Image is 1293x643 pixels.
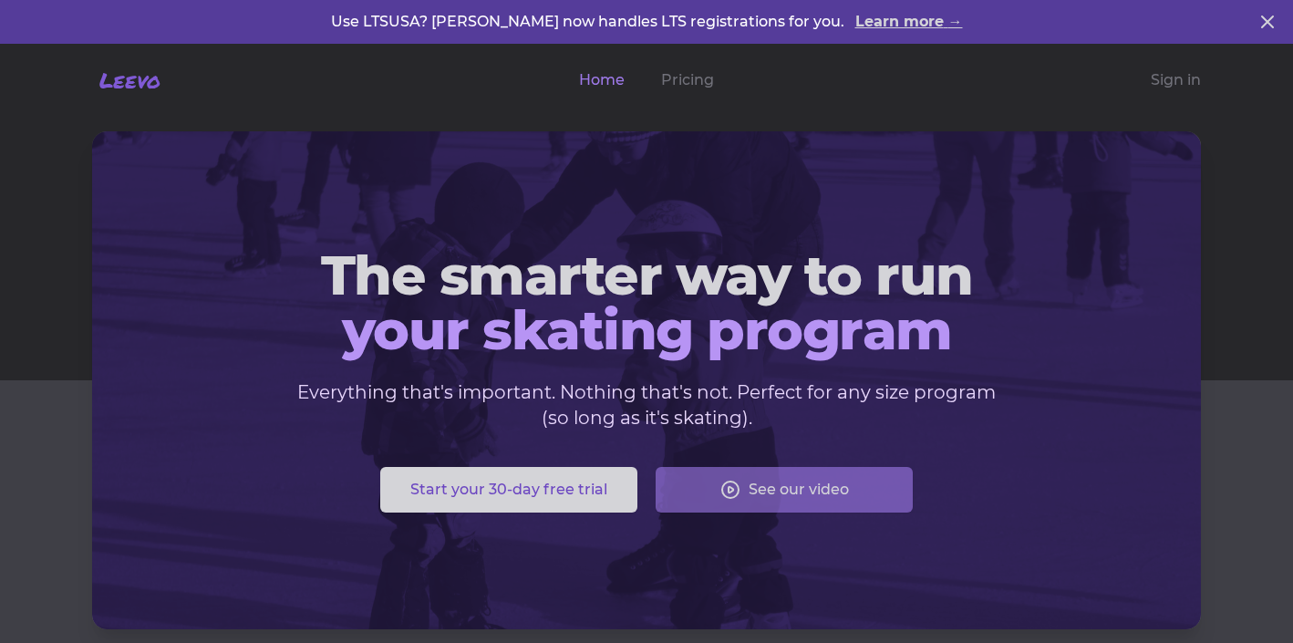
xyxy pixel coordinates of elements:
[331,13,848,30] span: Use LTSUSA? [PERSON_NAME] now handles LTS registrations for you.
[1151,69,1201,91] a: Sign in
[92,66,160,95] a: Leevo
[296,379,997,430] p: Everything that's important. Nothing that's not. Perfect for any size program (so long as it's sk...
[749,479,849,501] span: See our video
[579,69,625,91] a: Home
[661,69,714,91] a: Pricing
[656,467,913,513] button: See our video
[121,248,1172,303] span: The smarter way to run
[380,467,637,513] button: Start your 30-day free trial
[855,11,963,33] a: Learn more
[121,303,1172,358] span: your skating program
[948,13,963,30] span: →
